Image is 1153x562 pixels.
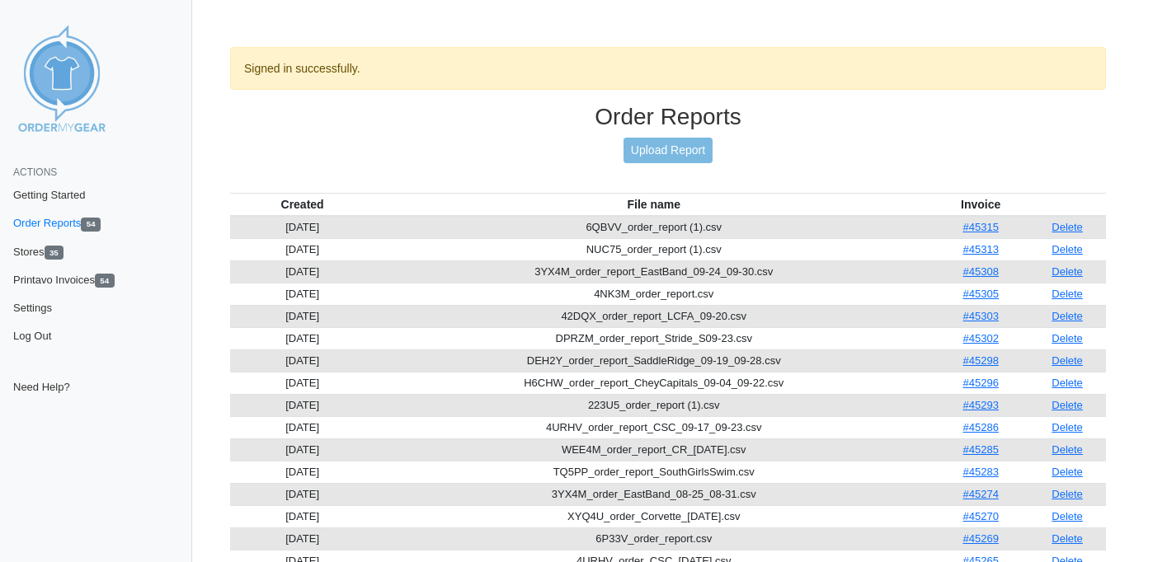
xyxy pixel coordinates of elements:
[230,260,374,283] td: [DATE]
[963,265,999,278] a: #45308
[1052,377,1083,389] a: Delete
[963,510,999,522] a: #45270
[374,216,933,239] td: 6QBVV_order_report (1).csv
[1052,466,1083,478] a: Delete
[230,349,374,372] td: [DATE]
[374,505,933,527] td: XYQ4U_order_Corvette_[DATE].csv
[230,238,374,260] td: [DATE]
[1052,288,1083,300] a: Delete
[230,372,374,394] td: [DATE]
[374,327,933,349] td: DPRZM_order_report_Stride_S09-23.csv
[230,483,374,505] td: [DATE]
[230,193,374,216] th: Created
[374,394,933,416] td: 223U5_order_report (1).csv
[374,372,933,394] td: H6CHW_order_report_CheyCapitals_09-04_09-22.csv
[230,461,374,483] td: [DATE]
[230,327,374,349] td: [DATE]
[963,466,999,478] a: #45283
[963,443,999,456] a: #45285
[1052,443,1083,456] a: Delete
[230,438,374,461] td: [DATE]
[230,305,374,327] td: [DATE]
[963,221,999,233] a: #45315
[1052,399,1083,411] a: Delete
[1052,332,1083,344] a: Delete
[963,243,999,255] a: #45313
[1052,421,1083,433] a: Delete
[1052,243,1083,255] a: Delete
[1052,532,1083,545] a: Delete
[374,527,933,550] td: 6P33V_order_report.csv
[963,377,999,389] a: #45296
[374,416,933,438] td: 4URHV_order_report_CSC_09-17_09-23.csv
[81,218,101,232] span: 54
[230,505,374,527] td: [DATE]
[963,488,999,500] a: #45274
[374,193,933,216] th: File name
[230,47,1106,90] div: Signed in successfully.
[374,283,933,305] td: 4NK3M_order_report.csv
[374,238,933,260] td: NUC75_order_report (1).csv
[45,246,64,260] span: 35
[963,332,999,344] a: #45302
[624,138,713,163] a: Upload Report
[963,354,999,367] a: #45298
[963,288,999,300] a: #45305
[13,166,57,178] span: Actions
[1052,310,1083,322] a: Delete
[230,527,374,550] td: [DATE]
[963,532,999,545] a: #45269
[374,461,933,483] td: TQ5PP_order_report_SouthGirlsSwim.csv
[1052,221,1083,233] a: Delete
[95,274,115,288] span: 54
[1052,265,1083,278] a: Delete
[963,421,999,433] a: #45286
[1052,510,1083,522] a: Delete
[933,193,1028,216] th: Invoice
[1052,354,1083,367] a: Delete
[963,310,999,322] a: #45303
[374,349,933,372] td: DEH2Y_order_report_SaddleRidge_09-19_09-28.csv
[230,216,374,239] td: [DATE]
[374,438,933,461] td: WEE4M_order_report_CR_[DATE].csv
[230,394,374,416] td: [DATE]
[374,483,933,505] td: 3YX4M_order_EastBand_08-25_08-31.csv
[230,103,1106,131] h3: Order Reports
[374,260,933,283] td: 3YX4M_order_report_EastBand_09-24_09-30.csv
[963,399,999,411] a: #45293
[230,283,374,305] td: [DATE]
[230,416,374,438] td: [DATE]
[374,305,933,327] td: 42DQX_order_report_LCFA_09-20.csv
[1052,488,1083,500] a: Delete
